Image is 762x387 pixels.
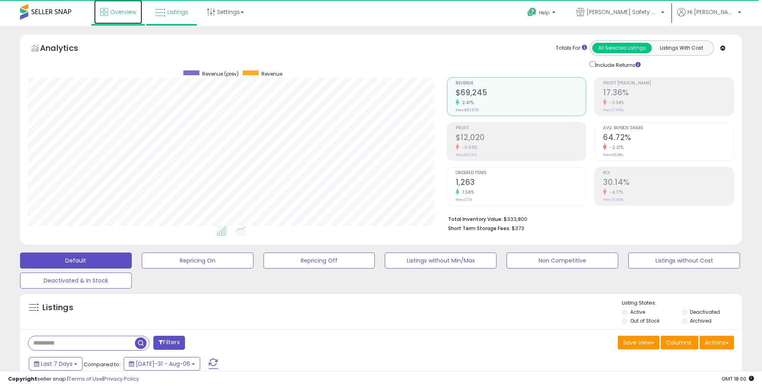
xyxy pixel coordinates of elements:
span: Revenue [456,81,586,86]
a: Help [521,1,563,26]
button: Listings without Cost [628,253,740,269]
small: Prev: 17.96% [603,108,623,112]
b: Short Term Storage Fees: [448,225,511,232]
button: Repricing On [142,253,253,269]
button: Repricing Off [263,253,375,269]
span: Help [539,9,550,16]
span: Profit [456,126,586,130]
h2: 17.36% [603,88,734,99]
label: Archived [690,317,712,324]
h2: 30.14% [603,178,734,188]
span: $373 [512,225,524,232]
label: Deactivated [690,309,720,315]
h2: 1,263 [456,178,586,188]
div: Totals For [556,44,587,52]
button: Deactivated & In Stock [20,273,132,289]
label: Active [630,309,645,315]
span: Hi [PERSON_NAME] [688,8,736,16]
button: Filters [153,336,185,350]
button: Last 7 Days [29,357,82,371]
small: Prev: $67,576 [456,108,479,112]
span: ROI [603,171,734,175]
strong: Copyright [8,375,37,383]
span: Columns [666,339,691,347]
button: Actions [700,336,734,349]
li: $333,800 [448,214,728,223]
span: Profit [PERSON_NAME] [603,81,734,86]
button: Default [20,253,132,269]
span: Ordered Items [456,171,586,175]
div: Include Returns [584,60,650,69]
span: Overview [110,8,136,16]
small: -3.34% [607,100,624,106]
span: Avg. Buybox Share [603,126,734,130]
span: Last 7 Days [41,360,72,368]
small: Prev: 1,174 [456,197,472,202]
span: [DATE]-31 - Aug-06 [136,360,190,368]
small: -0.95% [459,144,478,150]
p: Listing States: [622,299,742,307]
a: Privacy Policy [104,375,139,383]
b: Total Inventory Value: [448,216,503,223]
span: Revenue (prev) [202,70,239,77]
button: Listings without Min/Max [385,253,497,269]
button: Save View [618,336,659,349]
span: Compared to: [84,361,121,368]
button: [DATE]-31 - Aug-06 [124,357,200,371]
a: Hi [PERSON_NAME] [677,8,741,26]
button: Listings With Cost [651,43,711,53]
h2: $69,245 [456,88,586,99]
h5: Analytics [40,42,94,56]
i: Get Help [527,7,537,17]
small: 2.47% [459,100,474,106]
h2: 64.72% [603,133,734,144]
small: -2.21% [607,144,623,150]
h2: $12,020 [456,133,586,144]
a: Terms of Use [68,375,103,383]
small: Prev: $12,136 [456,152,477,157]
small: -4.77% [607,189,623,195]
small: 7.58% [459,189,474,195]
div: seller snap | | [8,375,139,383]
h5: Listings [42,302,73,313]
small: Prev: 31.65% [603,197,623,202]
span: Revenue [261,70,282,77]
small: Prev: 66.18% [603,152,623,157]
label: Out of Stock [630,317,659,324]
span: Listings [167,8,188,16]
button: All Selected Listings [592,43,652,53]
button: Non Competitive [507,253,618,269]
button: Columns [661,336,698,349]
span: [PERSON_NAME] Safety & Supply [587,8,659,16]
span: 2025-08-14 18:00 GMT [722,375,754,383]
